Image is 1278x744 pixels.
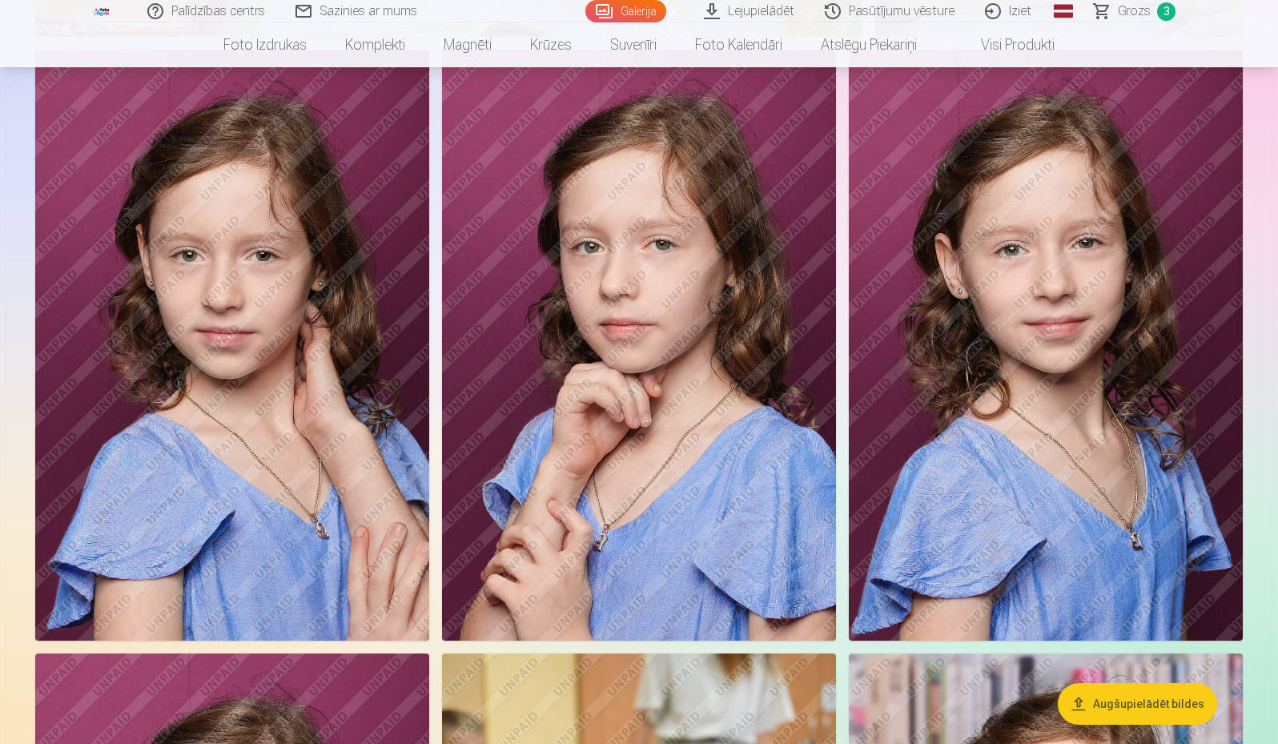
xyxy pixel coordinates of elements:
button: Augšupielādēt bildes [1058,683,1217,725]
a: Atslēgu piekariņi [802,22,936,67]
img: /fa1 [93,6,111,16]
span: Grozs [1118,2,1151,21]
a: Foto izdrukas [204,22,326,67]
a: Foto kalendāri [676,22,802,67]
a: Krūzes [511,22,591,67]
a: Magnēti [424,22,511,67]
a: Visi produkti [936,22,1074,67]
span: 3 [1157,2,1176,21]
a: Suvenīri [591,22,676,67]
a: Komplekti [326,22,424,67]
